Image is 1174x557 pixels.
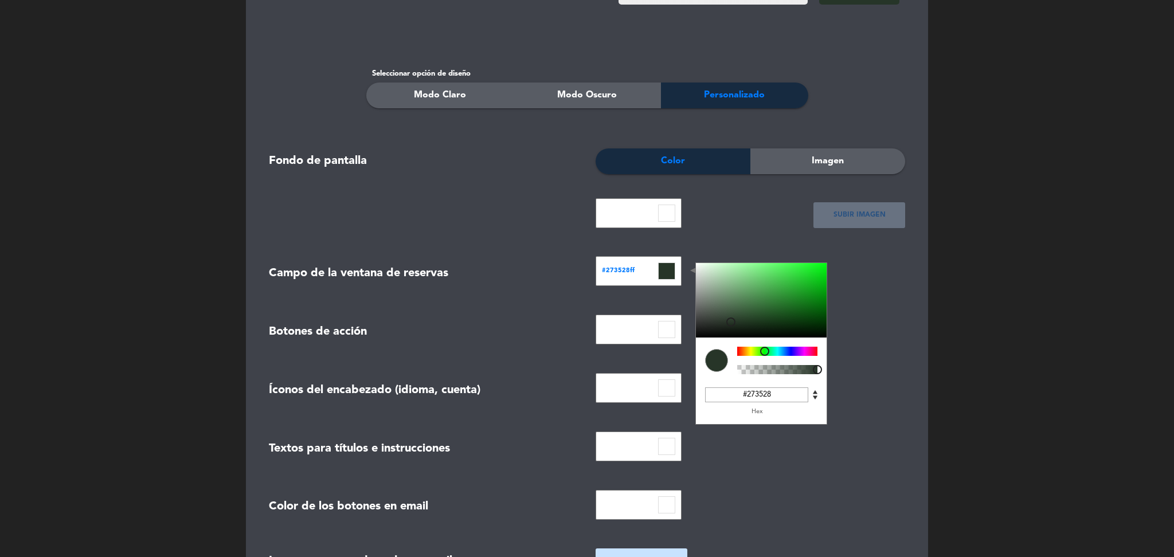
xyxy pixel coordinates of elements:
[366,68,808,80] div: Seleccionar opción de diseño
[833,210,886,221] ngx-dropzone-label: SUBIR IMAGEN
[705,407,808,417] div: Hex
[414,88,466,103] span: Modo Claro
[812,154,844,168] span: Imagen
[269,152,578,171] div: Fondo de pantalla
[557,88,617,103] span: Modo Oscuro
[269,264,578,283] div: Campo de la ventana de reservas
[269,440,578,458] div: Textos para títulos e instrucciones
[704,88,765,103] span: Personalizado
[269,497,578,516] div: Color de los botones en email
[602,266,658,276] span: #273528ff
[269,323,578,342] div: Botones de acción
[661,154,685,168] span: Color
[269,381,578,400] div: Íconos del encabezado (idioma, cuenta)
